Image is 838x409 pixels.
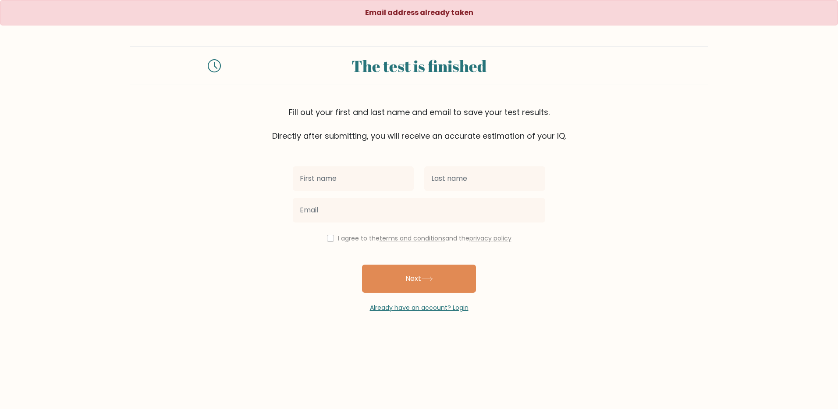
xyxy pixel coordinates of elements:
[362,265,476,293] button: Next
[424,166,545,191] input: Last name
[231,54,607,78] div: The test is finished
[469,234,511,243] a: privacy policy
[338,234,511,243] label: I agree to the and the
[293,166,414,191] input: First name
[293,198,545,222] input: Email
[130,106,708,142] div: Fill out your first and last name and email to save your test results. Directly after submitting,...
[370,303,469,312] a: Already have an account? Login
[365,7,473,18] strong: Email address already taken
[380,234,445,243] a: terms and conditions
